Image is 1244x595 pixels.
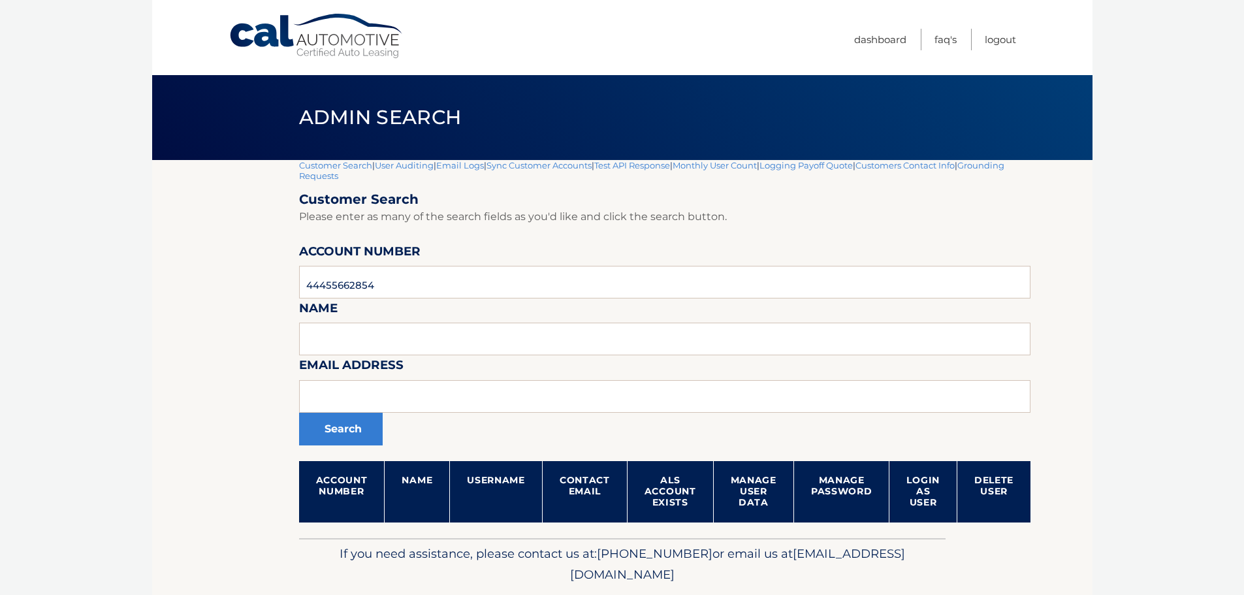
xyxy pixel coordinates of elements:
[299,461,385,523] th: Account Number
[597,546,712,561] span: [PHONE_NUMBER]
[957,461,1030,523] th: Delete User
[299,208,1031,226] p: Please enter as many of the search fields as you'd like and click the search button.
[299,413,383,445] button: Search
[542,461,627,523] th: Contact Email
[627,461,713,523] th: ALS Account Exists
[854,29,906,50] a: Dashboard
[299,105,462,129] span: Admin Search
[594,160,670,170] a: Test API Response
[385,461,450,523] th: Name
[759,160,853,170] a: Logging Payoff Quote
[934,29,957,50] a: FAQ's
[855,160,955,170] a: Customers Contact Info
[299,160,1004,181] a: Grounding Requests
[299,160,1031,538] div: | | | | | | | |
[299,355,404,379] label: Email Address
[985,29,1016,50] a: Logout
[375,160,434,170] a: User Auditing
[229,13,405,59] a: Cal Automotive
[450,461,543,523] th: Username
[570,546,905,582] span: [EMAIL_ADDRESS][DOMAIN_NAME]
[299,160,372,170] a: Customer Search
[673,160,757,170] a: Monthly User Count
[308,543,937,585] p: If you need assistance, please contact us at: or email us at
[889,461,957,523] th: Login as User
[436,160,484,170] a: Email Logs
[299,191,1031,208] h2: Customer Search
[486,160,592,170] a: Sync Customer Accounts
[713,461,793,523] th: Manage User Data
[793,461,889,523] th: Manage Password
[299,298,338,323] label: Name
[299,242,421,266] label: Account Number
